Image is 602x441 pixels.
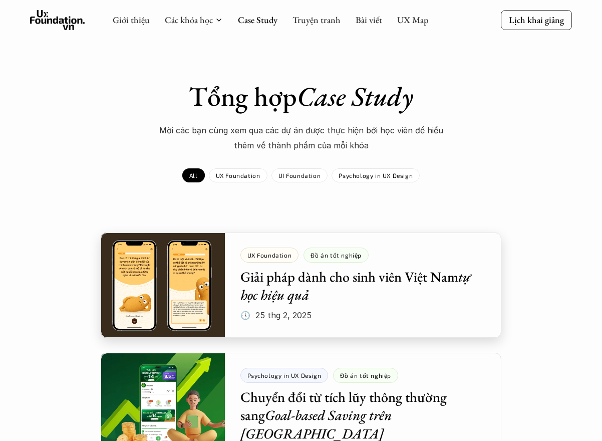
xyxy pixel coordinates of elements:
p: All [189,172,198,179]
p: Lịch khai giảng [509,14,564,26]
h1: Tổng hợp [126,80,476,113]
a: Bài viết [356,14,382,26]
p: UX Foundation [216,172,260,179]
a: Giải pháp dành cho sinh viên Việt Namtự học hiệu quả🕔 25 thg 2, 2025 [101,233,501,338]
a: Giới thiệu [113,14,150,26]
a: Lịch khai giảng [501,10,572,30]
p: Mời các bạn cùng xem qua các dự án được thực hiện bới học viên để hiểu thêm về thành phẩm của mỗi... [151,123,451,153]
a: UX Map [397,14,429,26]
em: Case Study [297,79,413,114]
a: Case Study [238,14,277,26]
a: Các khóa học [165,14,213,26]
p: Psychology in UX Design [339,172,413,179]
p: UI Foundation [278,172,321,179]
a: Truyện tranh [292,14,341,26]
